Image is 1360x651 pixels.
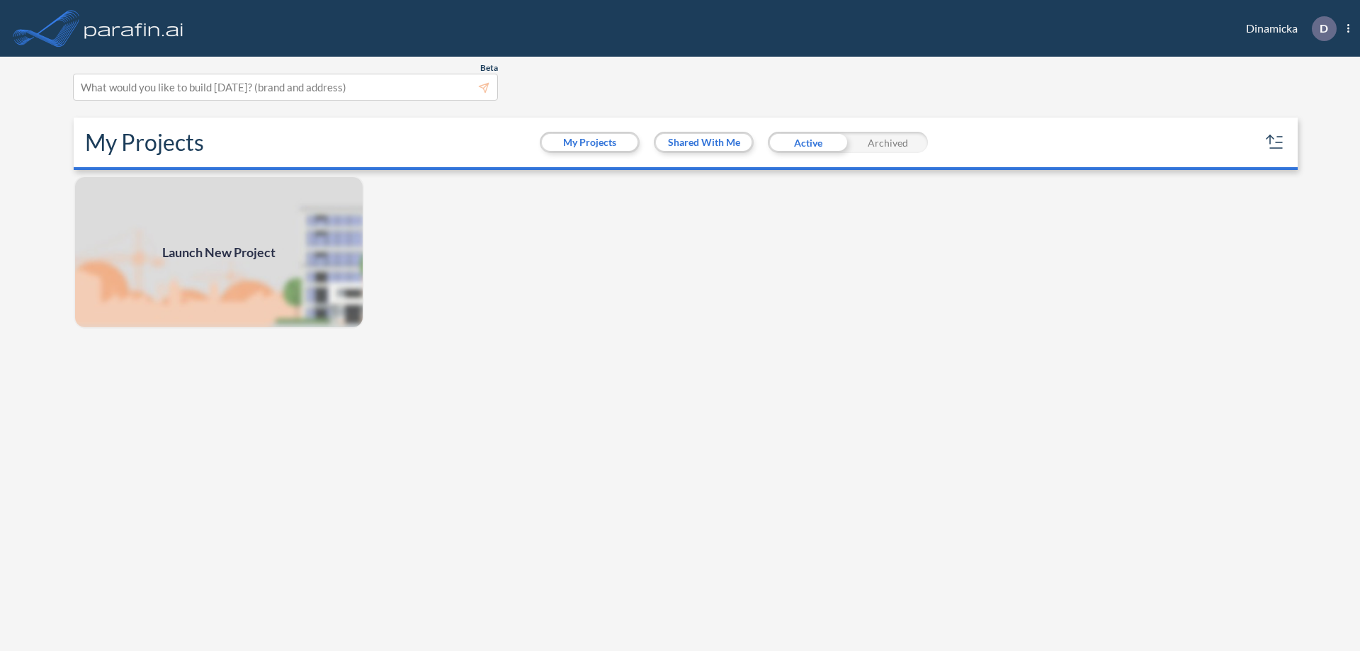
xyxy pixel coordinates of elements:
[1225,16,1349,41] div: Dinamicka
[656,134,752,151] button: Shared With Me
[85,129,204,156] h2: My Projects
[768,132,848,153] div: Active
[162,243,276,262] span: Launch New Project
[480,62,498,74] span: Beta
[1264,131,1286,154] button: sort
[74,176,364,329] a: Launch New Project
[848,132,928,153] div: Archived
[81,14,186,43] img: logo
[1320,22,1328,35] p: D
[542,134,637,151] button: My Projects
[74,176,364,329] img: add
